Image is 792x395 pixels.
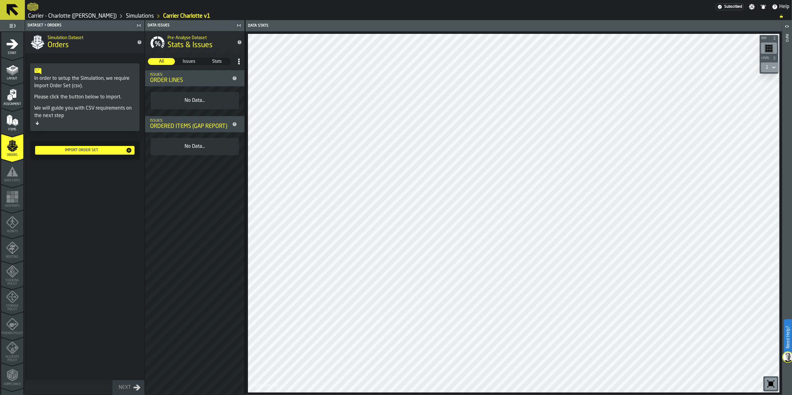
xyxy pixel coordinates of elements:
span: Items [1,128,23,131]
div: Issues: [150,119,230,123]
label: button-switch-multi-Issues [175,58,203,65]
a: link-to-/wh/i/e074fb63-00ea-4531-a7c9-ea0a191b3e4f [28,13,117,20]
li: menu Items [1,108,23,133]
span: Stats [204,58,230,65]
button: button- [760,35,778,41]
span: Bay [760,37,771,40]
li: menu Storage Policy [1,287,23,311]
span: Layout [1,77,23,80]
div: Info [785,33,789,393]
span: Issues [176,58,202,65]
div: No Data... [156,143,234,150]
span: Data Stats [1,179,23,182]
li: menu Allocate Policy [1,338,23,362]
nav: Breadcrumb [27,12,790,20]
div: Dataset > Orders [26,23,135,28]
p: In order to setup the Simulation, we require Import Order Set (csv). [34,75,135,90]
label: button-toggle-Help [769,3,792,11]
h2: Sub Title [48,34,132,40]
div: thumb [204,58,231,65]
div: title-Stats & Issues [145,31,245,53]
span: Agents [1,230,23,233]
li: menu Heatmaps [1,185,23,210]
span: Help [779,3,790,11]
div: Import Order Set [38,148,126,152]
div: Data Stats [247,24,515,28]
span: Heatmaps [1,204,23,208]
svg: Reset zoom and position [766,379,776,389]
label: Need Help? [785,320,791,355]
div: button-toolbar-undefined [760,41,778,55]
a: logo-header [249,379,284,391]
label: button-toggle-Toggle Full Menu [1,21,23,30]
a: link-to-/wh/i/e074fb63-00ea-4531-a7c9-ea0a191b3e4f/settings/billing [716,3,744,10]
span: Compliance [1,383,23,386]
label: button-toggle-Close me [135,22,143,29]
div: No Data... [156,97,234,104]
a: logo-header [27,1,38,12]
p: We will guide you with CSV requirements on the next step [34,105,135,120]
div: title-Orders [25,31,144,53]
li: menu Start [1,32,23,57]
li: menu Layout [1,57,23,82]
span: Picking Policy [1,332,23,335]
a: link-to-/wh/i/e074fb63-00ea-4531-a7c9-ea0a191b3e4f [126,13,154,20]
span: Allocate Policy [1,355,23,362]
label: button-toggle-Settings [746,4,758,10]
li: menu Routing [1,236,23,261]
h2: Sub Title [167,34,232,40]
li: menu Assignment [1,83,23,108]
span: Level [760,57,771,60]
span: Orders [1,153,23,157]
li: menu Agents [1,210,23,235]
label: button-toggle-Close me [235,22,243,29]
div: button-toolbar-undefined [763,376,778,391]
li: menu Compliance [1,363,23,388]
span: Orders [48,40,69,50]
li: menu Orders [1,134,23,159]
span: Assignment [1,102,23,106]
span: Stats & Issues [167,40,213,50]
header: Dataset > Orders [25,20,144,31]
li: menu Data Stats [1,159,23,184]
div: Data Issues [146,23,235,28]
span: Storage Policy [1,304,23,311]
div: DropdownMenuValue-1 [763,64,777,71]
div: Order Lines [150,77,230,84]
div: Issues: [150,73,230,77]
div: Menu Subscription [716,3,744,10]
div: thumb [176,58,203,65]
header: Info [782,20,792,395]
header: Data Stats [245,20,782,31]
label: button-switch-multi-Stats [203,58,231,65]
p: Please click the button below to import. [34,93,135,101]
button: button- [760,55,778,61]
a: link-to-/wh/i/e074fb63-00ea-4531-a7c9-ea0a191b3e4f/simulations/59be2d21-1d71-4b70-89a1-c25a5917033d [163,13,210,20]
div: Ordered Items (Gap Report) [150,123,230,130]
button: button-Import Order Set [35,146,135,155]
span: Start [1,52,23,55]
label: button-toggle-Open [783,21,791,33]
div: thumb [148,58,175,65]
span: Stacking Policy [1,279,23,286]
div: DropdownMenuValue-1 [766,65,768,70]
button: button-Next [112,380,144,395]
label: button-switch-multi-All [148,58,175,65]
span: Subscribed [724,5,742,9]
li: menu Stacking Policy [1,261,23,286]
header: Data Issues [145,20,245,31]
li: menu Picking Policy [1,312,23,337]
span: All [148,58,175,65]
label: button-toggle-Notifications [758,4,769,10]
div: Next [116,384,133,391]
span: Routing [1,255,23,259]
